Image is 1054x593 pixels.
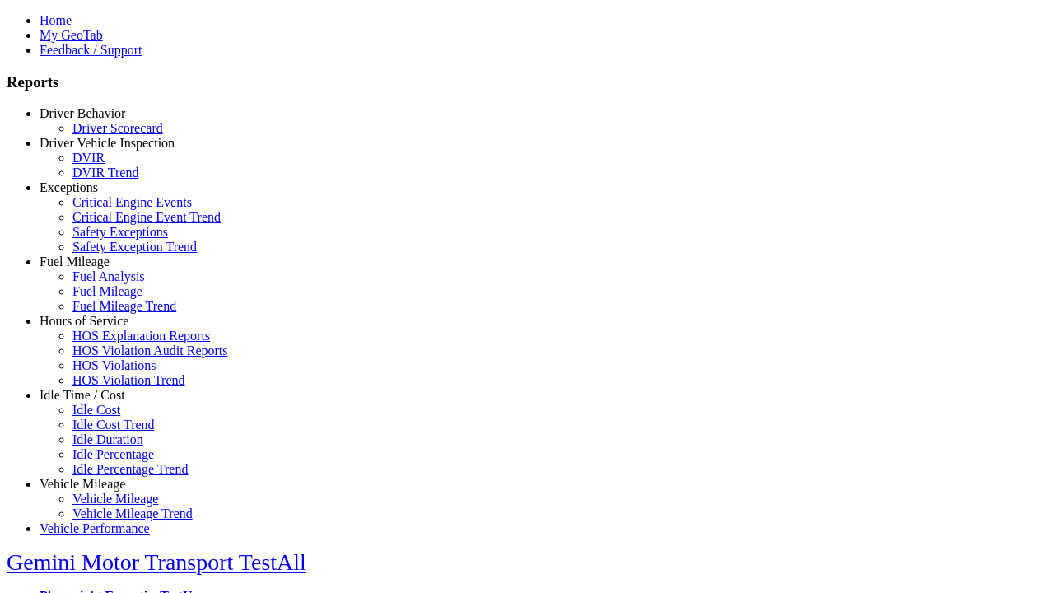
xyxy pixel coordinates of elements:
[72,432,143,446] a: Idle Duration
[72,240,197,254] a: Safety Exception Trend
[72,343,228,357] a: HOS Violation Audit Reports
[72,121,163,135] a: Driver Scorecard
[72,462,188,476] a: Idle Percentage Trend
[72,358,156,372] a: HOS Violations
[40,43,142,57] a: Feedback / Support
[72,492,158,506] a: Vehicle Mileage
[7,549,306,575] a: Gemini Motor Transport TestAll
[40,180,98,194] a: Exceptions
[40,521,150,535] a: Vehicle Performance
[72,403,120,417] a: Idle Cost
[40,254,110,268] a: Fuel Mileage
[40,477,125,491] a: Vehicle Mileage
[40,136,175,150] a: Driver Vehicle Inspection
[72,418,155,432] a: Idle Cost Trend
[40,13,72,27] a: Home
[40,106,125,120] a: Driver Behavior
[72,225,168,239] a: Safety Exceptions
[72,195,192,209] a: Critical Engine Events
[72,373,185,387] a: HOS Violation Trend
[7,73,1047,91] h3: Reports
[72,447,154,461] a: Idle Percentage
[40,388,125,402] a: Idle Time / Cost
[40,28,103,42] a: My GeoTab
[72,284,142,298] a: Fuel Mileage
[40,314,128,328] a: Hours of Service
[72,299,176,313] a: Fuel Mileage Trend
[72,329,210,343] a: HOS Explanation Reports
[72,269,145,283] a: Fuel Analysis
[72,210,221,224] a: Critical Engine Event Trend
[72,166,138,180] a: DVIR Trend
[72,151,105,165] a: DVIR
[72,507,193,521] a: Vehicle Mileage Trend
